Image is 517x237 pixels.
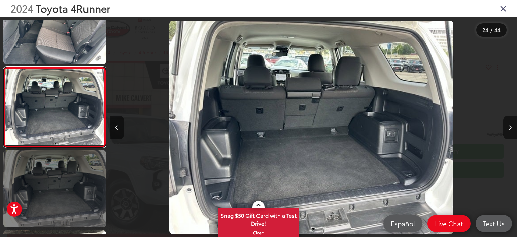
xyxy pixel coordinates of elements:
[36,1,110,16] span: Toyota 4Runner
[432,219,467,228] span: Live Chat
[169,21,453,234] img: 2024 Toyota 4Runner TRD Off-Road
[503,116,517,139] button: Next image
[108,21,514,234] div: 2024 Toyota 4Runner TRD Off-Road 23
[219,208,298,229] span: Snag $50 Gift Card with a Test Drive!
[110,116,124,139] button: Previous image
[476,215,512,232] a: Text Us
[494,26,501,33] span: 44
[490,28,493,32] span: /
[480,219,508,228] span: Text Us
[427,215,471,232] a: Live Chat
[482,26,488,33] span: 24
[387,219,418,228] span: Español
[10,1,33,16] span: 2024
[4,69,105,145] img: 2024 Toyota 4Runner TRD Off-Road
[383,215,422,232] a: Español
[500,4,507,13] i: Close gallery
